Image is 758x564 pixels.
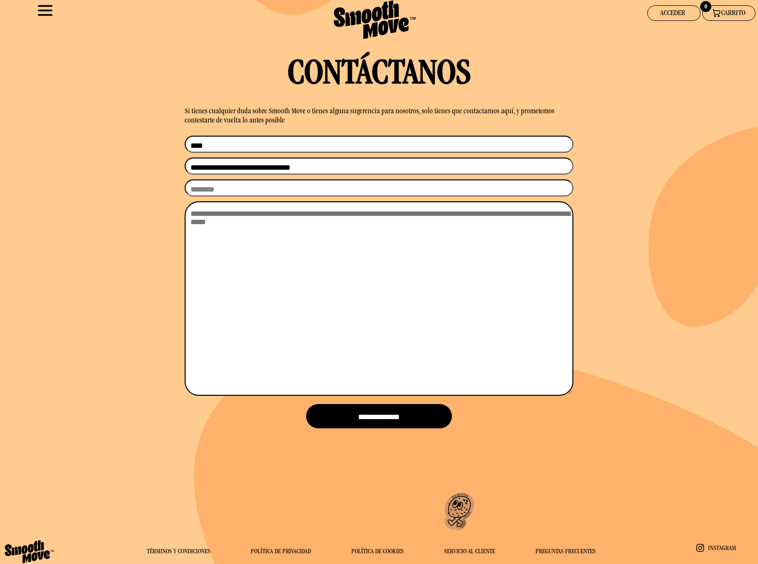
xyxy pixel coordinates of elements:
img: Smooth Move [689,540,743,556]
a: Política de cookies [351,548,404,555]
img: Smooth Move [436,488,479,535]
div: Si tienes cualquier duda sobre Smooth Move o tienes alguna sugerencia para nosotros, solo tienes ... [185,107,573,126]
div: CARRITO [721,6,746,18]
a: Smooth Move [242,0,508,43]
a: Preguntas frecuentes [535,548,596,555]
img: Smooth Move [712,9,721,17]
img: Smooth Move [38,3,52,18]
a: Servicio al cliente [444,548,495,555]
a: Política de Privacidad [251,548,311,555]
img: Smooth Move [5,540,54,564]
div: ACCEDER [648,6,698,18]
span: 0 [705,4,707,10]
a: Términos y Condiciones [147,548,210,555]
img: Smooth Move [327,0,424,39]
div: CONTÁCTANOS [185,54,573,98]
